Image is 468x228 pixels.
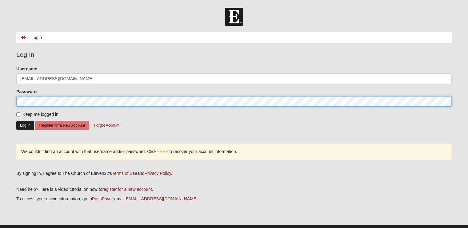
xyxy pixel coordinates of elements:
a: Terms of Use [112,171,137,176]
a: Privacy Policy [144,171,171,176]
span: Keep me logged in [22,112,58,117]
a: [EMAIL_ADDRESS][DOMAIN_NAME] [125,196,198,201]
div: We couldn’t find an account with that username and/or password. Click to recover your account inf... [16,143,452,160]
button: Forgot Account [90,121,123,130]
a: register for a new account [102,187,152,192]
button: Register for a New Account [35,121,89,130]
button: Log In [16,121,34,130]
li: Login [26,34,42,41]
div: By signing in, I agree to The Church of Eleven22's and . [16,170,452,177]
a: PushPay [92,196,109,201]
label: Username [16,66,37,72]
label: Password [16,88,37,95]
p: To access your giving information, go to or email [16,196,452,202]
p: Need help? Here is a video tutorial on how to . [16,186,452,193]
legend: Log In [16,50,452,60]
img: Church of Eleven22 Logo [225,8,243,26]
a: HERE [156,149,168,154]
input: Keep me logged in [16,112,20,116]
